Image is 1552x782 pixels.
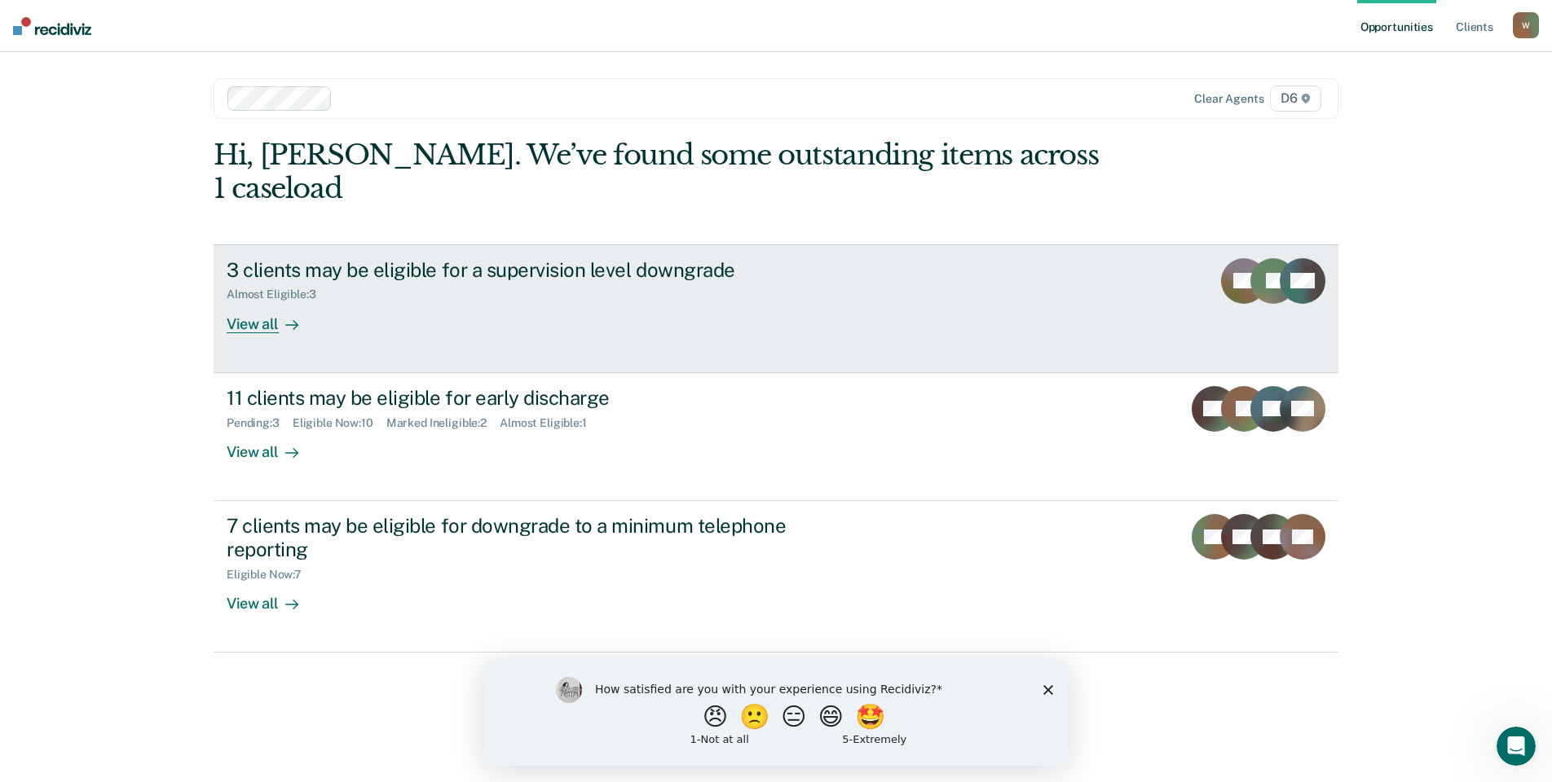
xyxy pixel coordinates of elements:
[227,288,329,301] div: Almost Eligible : 3
[293,416,386,430] div: Eligible Now : 10
[13,17,91,35] img: Recidiviz
[1497,727,1536,766] iframe: Intercom live chat
[227,258,799,282] div: 3 clients may be eligible for a supervision level downgrade
[484,661,1068,766] iframe: Survey by Kim from Recidiviz
[214,138,1113,205] div: Hi, [PERSON_NAME]. We’ve found some outstanding items across 1 caseload
[227,568,315,582] div: Eligible Now : 7
[500,416,600,430] div: Almost Eligible : 1
[1270,86,1321,112] span: D6
[214,373,1338,501] a: 11 clients may be eligible for early dischargePending:3Eligible Now:10Marked Ineligible:2Almost E...
[227,429,318,461] div: View all
[214,244,1338,373] a: 3 clients may be eligible for a supervision level downgradeAlmost Eligible:3View all
[227,581,318,613] div: View all
[386,416,500,430] div: Marked Ineligible : 2
[227,386,799,410] div: 11 clients may be eligible for early discharge
[214,501,1338,652] a: 7 clients may be eligible for downgrade to a minimum telephone reportingEligible Now:7View all
[1194,92,1263,106] div: Clear agents
[227,514,799,561] div: 7 clients may be eligible for downgrade to a minimum telephone reporting
[1513,12,1539,38] button: W
[227,416,293,430] div: Pending : 3
[227,301,318,333] div: View all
